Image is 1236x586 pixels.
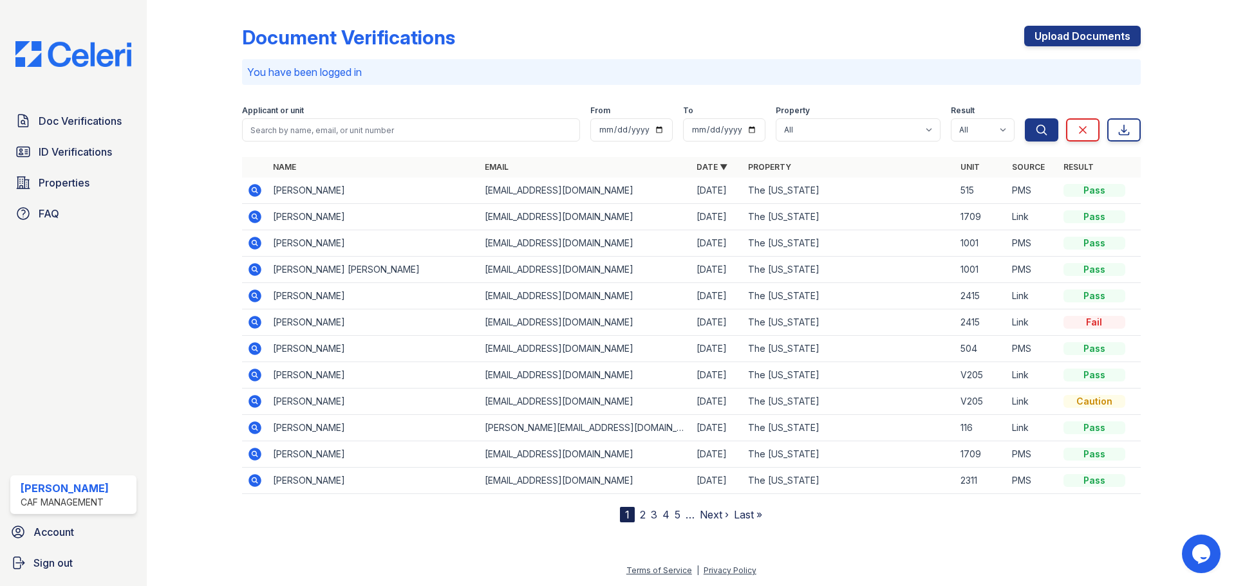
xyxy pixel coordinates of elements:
[5,519,142,545] a: Account
[1063,421,1125,434] div: Pass
[5,550,142,576] a: Sign out
[691,362,743,389] td: [DATE]
[955,283,1007,309] td: 2415
[691,336,743,362] td: [DATE]
[1063,395,1125,408] div: Caution
[743,309,955,336] td: The [US_STATE]
[691,178,743,204] td: [DATE]
[485,162,509,172] a: Email
[686,507,695,522] span: …
[743,468,955,494] td: The [US_STATE]
[743,230,955,257] td: The [US_STATE]
[1063,289,1125,302] div: Pass
[39,113,122,129] span: Doc Verifications
[651,508,657,521] a: 3
[691,283,743,309] td: [DATE]
[955,468,1007,494] td: 2311
[748,162,791,172] a: Property
[268,415,480,441] td: [PERSON_NAME]
[955,389,1007,415] td: V205
[242,26,455,49] div: Document Verifications
[10,139,136,165] a: ID Verifications
[480,336,691,362] td: [EMAIL_ADDRESS][DOMAIN_NAME]
[1063,369,1125,381] div: Pass
[480,362,691,389] td: [EMAIL_ADDRESS][DOMAIN_NAME]
[955,362,1007,389] td: V205
[39,144,112,160] span: ID Verifications
[242,105,304,116] label: Applicant or unit
[1007,283,1058,309] td: Link
[704,565,756,575] a: Privacy Policy
[39,175,89,190] span: Properties
[743,389,955,415] td: The [US_STATE]
[242,118,580,142] input: Search by name, email, or unit number
[480,283,691,309] td: [EMAIL_ADDRESS][DOMAIN_NAME]
[734,508,762,521] a: Last »
[1063,237,1125,250] div: Pass
[1007,468,1058,494] td: PMS
[743,178,955,204] td: The [US_STATE]
[955,178,1007,204] td: 515
[1063,162,1094,172] a: Result
[5,41,142,67] img: CE_Logo_Blue-a8612792a0a2168367f1c8372b55b34899dd931a85d93a1a3d3e32e68fde9ad4.png
[691,257,743,283] td: [DATE]
[480,204,691,230] td: [EMAIL_ADDRESS][DOMAIN_NAME]
[743,204,955,230] td: The [US_STATE]
[1012,162,1045,172] a: Source
[1063,210,1125,223] div: Pass
[1007,441,1058,468] td: PMS
[247,64,1136,80] p: You have been logged in
[33,524,74,540] span: Account
[480,389,691,415] td: [EMAIL_ADDRESS][DOMAIN_NAME]
[1007,336,1058,362] td: PMS
[955,230,1007,257] td: 1001
[691,389,743,415] td: [DATE]
[268,468,480,494] td: [PERSON_NAME]
[743,415,955,441] td: The [US_STATE]
[620,507,635,522] div: 1
[268,309,480,336] td: [PERSON_NAME]
[1007,389,1058,415] td: Link
[662,508,669,521] a: 4
[1063,263,1125,276] div: Pass
[21,481,109,496] div: [PERSON_NAME]
[268,178,480,204] td: [PERSON_NAME]
[691,415,743,441] td: [DATE]
[697,565,699,575] div: |
[10,108,136,134] a: Doc Verifications
[273,162,296,172] a: Name
[39,206,59,221] span: FAQ
[1007,230,1058,257] td: PMS
[268,283,480,309] td: [PERSON_NAME]
[10,170,136,196] a: Properties
[743,336,955,362] td: The [US_STATE]
[21,496,109,509] div: CAF Management
[955,309,1007,336] td: 2415
[675,508,680,521] a: 5
[268,441,480,468] td: [PERSON_NAME]
[480,415,691,441] td: [PERSON_NAME][EMAIL_ADDRESS][DOMAIN_NAME]
[691,309,743,336] td: [DATE]
[1007,309,1058,336] td: Link
[10,201,136,226] a: FAQ
[955,204,1007,230] td: 1709
[1063,448,1125,461] div: Pass
[743,283,955,309] td: The [US_STATE]
[480,178,691,204] td: [EMAIL_ADDRESS][DOMAIN_NAME]
[590,105,610,116] label: From
[955,415,1007,441] td: 116
[1007,204,1058,230] td: Link
[268,362,480,389] td: [PERSON_NAME]
[1063,474,1125,487] div: Pass
[955,441,1007,468] td: 1709
[743,257,955,283] td: The [US_STATE]
[480,441,691,468] td: [EMAIL_ADDRESS][DOMAIN_NAME]
[33,555,73,571] span: Sign out
[268,204,480,230] td: [PERSON_NAME]
[1007,178,1058,204] td: PMS
[268,257,480,283] td: [PERSON_NAME] [PERSON_NAME]
[1007,415,1058,441] td: Link
[480,230,691,257] td: [EMAIL_ADDRESS][DOMAIN_NAME]
[1182,535,1223,573] iframe: chat widget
